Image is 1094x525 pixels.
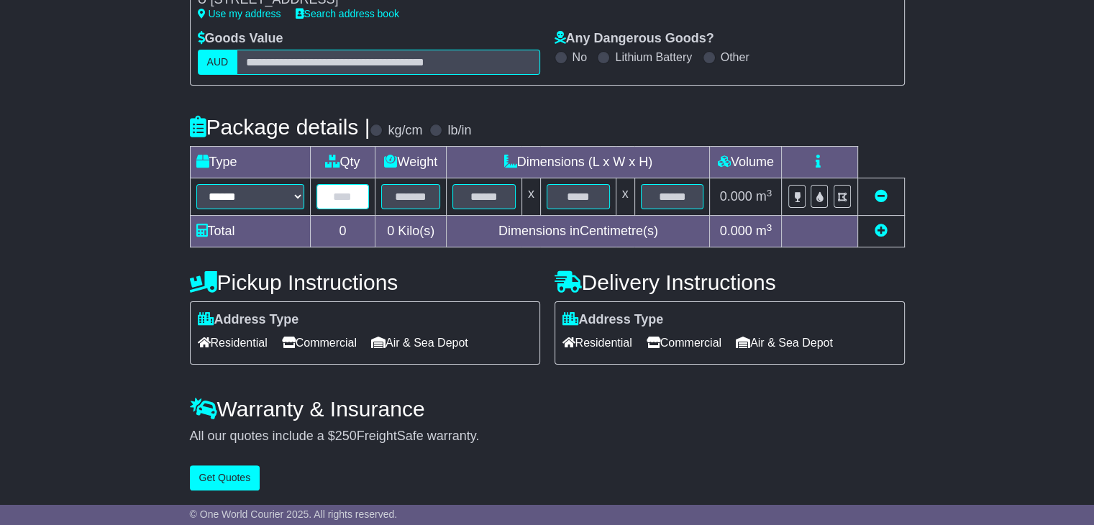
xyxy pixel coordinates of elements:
h4: Warranty & Insurance [190,397,905,421]
label: Any Dangerous Goods? [555,31,714,47]
span: Residential [562,332,632,354]
span: 0.000 [720,224,752,238]
a: Remove this item [875,189,888,204]
sup: 3 [767,188,772,198]
span: m [756,224,772,238]
div: All our quotes include a $ FreightSafe warranty. [190,429,905,444]
span: Commercial [282,332,357,354]
td: Volume [710,147,782,178]
td: Dimensions (L x W x H) [447,147,710,178]
td: x [616,178,634,216]
span: Air & Sea Depot [371,332,468,354]
sup: 3 [767,222,772,233]
span: Commercial [647,332,721,354]
td: Type [190,147,310,178]
h4: Package details | [190,115,370,139]
a: Use my address [198,8,281,19]
label: lb/in [447,123,471,139]
a: Search address book [296,8,399,19]
span: Residential [198,332,268,354]
span: Air & Sea Depot [736,332,833,354]
label: Goods Value [198,31,283,47]
label: Address Type [198,312,299,328]
td: x [521,178,540,216]
span: 0.000 [720,189,752,204]
h4: Delivery Instructions [555,270,905,294]
h4: Pickup Instructions [190,270,540,294]
td: Dimensions in Centimetre(s) [447,216,710,247]
td: Weight [375,147,447,178]
label: Lithium Battery [615,50,692,64]
span: 0 [387,224,394,238]
td: Kilo(s) [375,216,447,247]
span: 250 [335,429,357,443]
td: Qty [310,147,375,178]
span: m [756,189,772,204]
a: Add new item [875,224,888,238]
span: © One World Courier 2025. All rights reserved. [190,508,398,520]
label: Other [721,50,749,64]
label: AUD [198,50,238,75]
label: No [573,50,587,64]
td: Total [190,216,310,247]
td: 0 [310,216,375,247]
label: kg/cm [388,123,422,139]
button: Get Quotes [190,465,260,490]
label: Address Type [562,312,664,328]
